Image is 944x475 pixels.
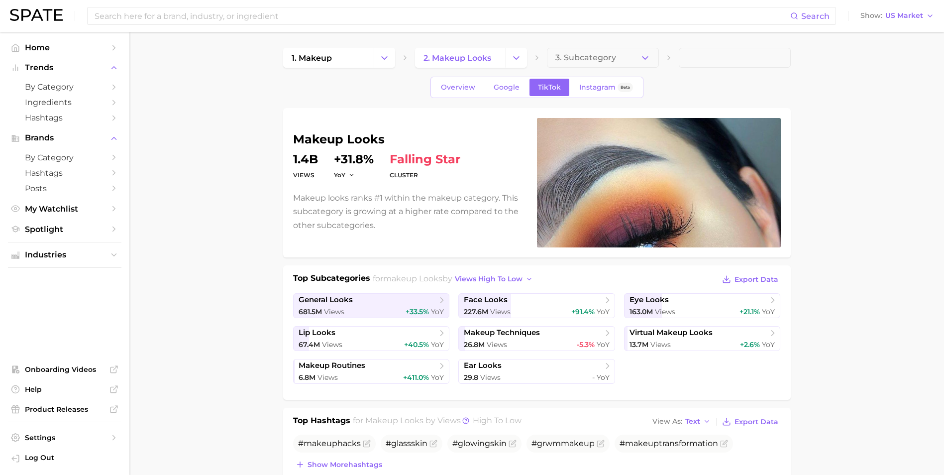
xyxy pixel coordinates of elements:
[624,293,781,318] a: eye looks163.0m Views+21.1% YoY
[8,165,121,181] a: Hashtags
[25,385,105,394] span: Help
[8,201,121,217] a: My Watchlist
[365,416,423,425] span: makeup looks
[304,439,337,448] span: makeup
[885,13,923,18] span: US Market
[299,328,335,338] span: lip looks
[10,9,63,21] img: SPATE
[485,79,528,96] a: Google
[452,272,536,286] button: views high to low
[577,340,595,349] span: -5.3%
[431,307,444,316] span: YoY
[293,272,370,287] h1: Top Subcategories
[404,340,429,349] span: +40.5%
[650,415,714,428] button: View AsText
[464,373,478,382] span: 29.8
[283,48,374,68] a: 1. makeup
[383,274,442,283] span: makeup looks
[858,9,937,22] button: ShowUS Market
[8,150,121,165] a: by Category
[655,307,675,316] span: Views
[317,373,338,382] span: Views
[293,133,525,145] h1: makeup looks
[464,361,502,370] span: ear looks
[25,225,105,234] span: Spotlight
[299,373,315,382] span: 6.8m
[25,133,105,142] span: Brands
[25,168,105,178] span: Hashtags
[762,340,775,349] span: YoY
[555,53,616,62] span: 3. Subcategory
[293,415,350,429] h1: Top Hashtags
[431,340,444,349] span: YoY
[464,295,508,305] span: face looks
[561,439,595,448] span: makeup
[455,275,523,283] span: views high to low
[25,365,105,374] span: Onboarding Videos
[734,418,778,426] span: Export Data
[293,326,450,351] a: lip looks67.4m Views+40.5% YoY
[293,359,450,384] a: makeup routines6.8m Views+411.0% YoY
[25,405,105,414] span: Product Releases
[494,83,520,92] span: Google
[8,181,121,196] a: Posts
[464,307,488,316] span: 227.6m
[363,440,371,448] button: Flag as miscategorized or irrelevant
[8,130,121,145] button: Brands
[293,191,525,232] p: Makeup looks ranks #1 within the makeup category. This subcategory is growing at a higher rate co...
[685,419,700,424] span: Text
[597,307,610,316] span: YoY
[8,362,121,377] a: Onboarding Videos
[386,439,427,448] span: #glassskin
[739,307,760,316] span: +21.1%
[334,171,345,179] span: YoY
[531,439,595,448] span: #grwm
[734,275,778,284] span: Export Data
[490,307,511,316] span: Views
[597,340,610,349] span: YoY
[629,340,648,349] span: 13.7m
[740,340,760,349] span: +2.6%
[292,53,332,63] span: 1. makeup
[373,274,536,283] span: for by
[25,98,105,107] span: Ingredients
[8,382,121,397] a: Help
[25,63,105,72] span: Trends
[8,40,121,55] a: Home
[592,373,595,382] span: -
[597,440,605,448] button: Flag as miscategorized or irrelevant
[429,440,437,448] button: Flag as miscategorized or irrelevant
[403,373,429,382] span: +411.0%
[298,439,361,448] span: # hacks
[650,340,671,349] span: Views
[293,293,450,318] a: general looks681.5m Views+33.5% YoY
[390,169,460,181] dt: cluster
[8,222,121,237] a: Spotlight
[25,250,105,259] span: Industries
[529,79,569,96] a: TikTok
[509,440,517,448] button: Flag as miscategorized or irrelevant
[423,53,491,63] span: 2. makeup looks
[432,79,484,96] a: Overview
[25,204,105,214] span: My Watchlist
[25,184,105,193] span: Posts
[571,307,595,316] span: +91.4%
[571,79,641,96] a: InstagramBeta
[25,43,105,52] span: Home
[480,373,501,382] span: Views
[538,83,561,92] span: TikTok
[8,402,121,417] a: Product Releases
[299,340,320,349] span: 67.4m
[334,153,374,165] dd: +31.8%
[624,326,781,351] a: virtual makeup looks13.7m Views+2.6% YoY
[308,461,382,469] span: Show more hashtags
[299,295,353,305] span: general looks
[374,48,395,68] button: Change Category
[390,153,460,165] span: falling star
[720,440,728,448] button: Flag as miscategorized or irrelevant
[25,82,105,92] span: by Category
[299,361,365,370] span: makeup routines
[762,307,775,316] span: YoY
[629,295,669,305] span: eye looks
[860,13,882,18] span: Show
